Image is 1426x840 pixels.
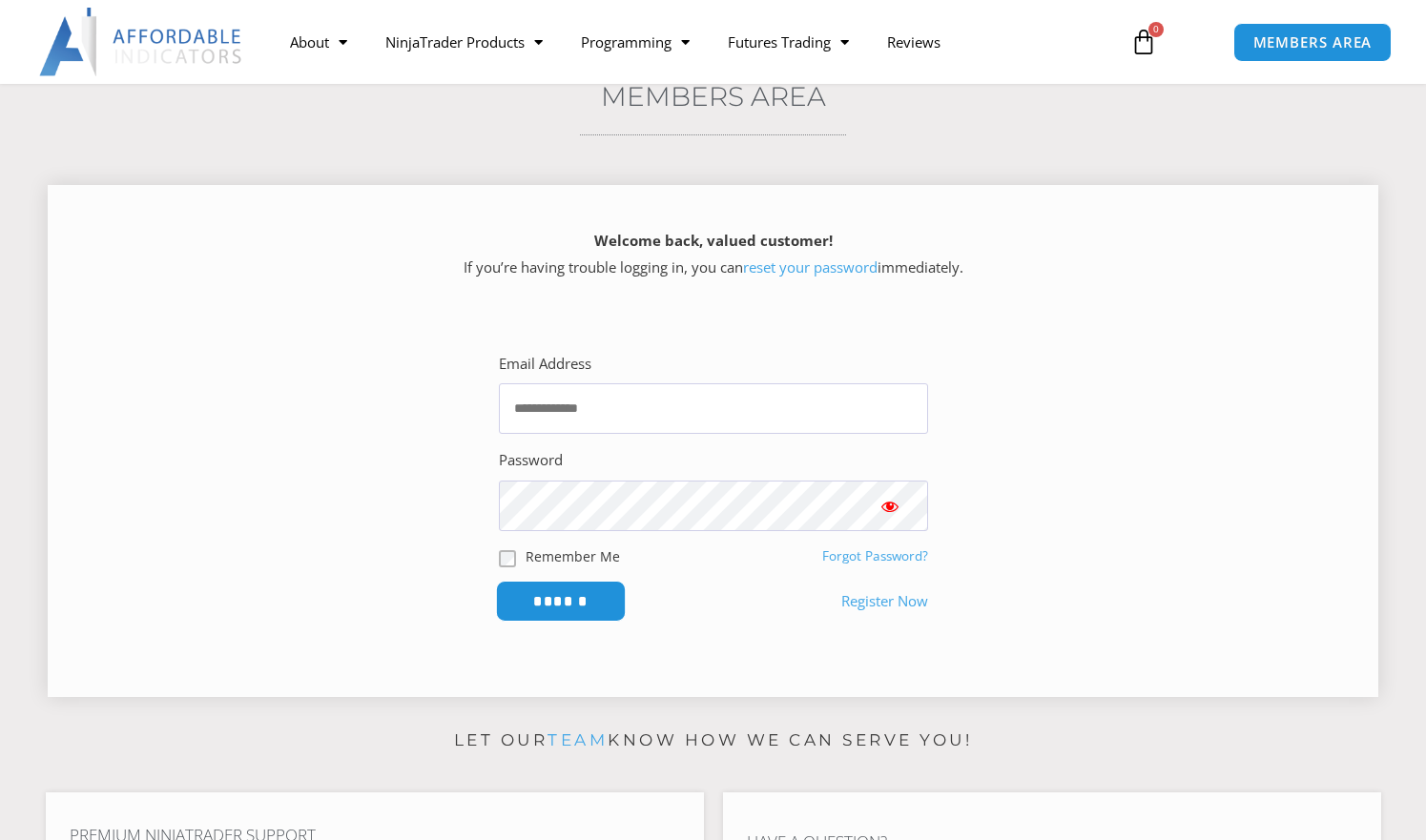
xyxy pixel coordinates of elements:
label: Password [499,447,563,474]
a: NinjaTrader Products [366,20,562,64]
strong: Welcome back, valued customer! [594,231,833,250]
label: Remember Me [526,546,620,566]
a: About [271,20,366,64]
img: LogoAI | Affordable Indicators – NinjaTrader [39,8,244,76]
a: Members Area [601,80,826,113]
span: 0 [1148,22,1164,37]
a: Futures Trading [709,20,868,64]
button: Show password [852,481,928,531]
nav: Menu [271,20,1112,64]
label: Email Address [499,351,591,378]
span: MEMBERS AREA [1253,35,1373,50]
a: team [548,730,608,749]
p: Let our know how we can serve you! [46,726,1381,756]
a: Register Now [841,588,928,615]
a: MEMBERS AREA [1233,23,1393,62]
a: 0 [1102,14,1186,70]
a: Forgot Password? [822,547,928,564]
a: reset your password [743,257,878,277]
a: Programming [562,20,709,64]
p: If you’re having trouble logging in, you can immediately. [81,228,1345,281]
a: Reviews [868,20,960,64]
